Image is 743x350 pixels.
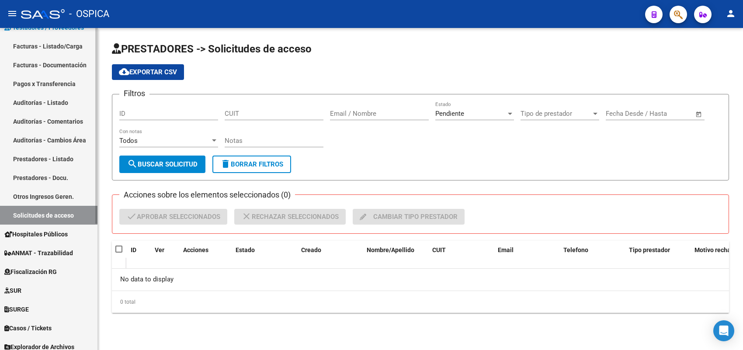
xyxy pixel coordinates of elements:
[236,246,255,253] span: Estado
[119,87,149,100] h3: Filtros
[212,156,291,173] button: Borrar Filtros
[498,246,514,253] span: Email
[4,305,29,314] span: SURGE
[432,246,446,253] span: CUIT
[220,160,283,168] span: Borrar Filtros
[726,8,736,19] mat-icon: person
[363,241,429,270] datatable-header-cell: Nombre/Apellido
[119,68,177,76] span: Exportar CSV
[232,241,298,270] datatable-header-cell: Estado
[112,43,312,55] span: PRESTADORES -> Solicitudes de acceso
[119,66,129,77] mat-icon: cloud_download
[180,241,232,270] datatable-header-cell: Acciones
[629,246,670,253] span: Tipo prestador
[119,156,205,173] button: Buscar solicitud
[353,209,465,225] button: Cambiar tipo prestador
[521,110,591,118] span: Tipo de prestador
[4,286,21,295] span: SUR
[220,159,231,169] mat-icon: delete
[4,248,73,258] span: ANMAT - Trazabilidad
[183,246,208,253] span: Acciones
[4,229,68,239] span: Hospitales Públicos
[649,110,691,118] input: Fecha fin
[360,209,458,225] span: Cambiar tipo prestador
[4,323,52,333] span: Casos / Tickets
[126,211,137,222] mat-icon: check
[298,241,363,270] datatable-header-cell: Creado
[151,241,180,270] datatable-header-cell: Ver
[127,159,138,169] mat-icon: search
[563,246,588,253] span: Telefono
[127,241,151,270] datatable-header-cell: ID
[241,209,339,225] span: Rechazar seleccionados
[694,246,737,253] span: Motivo rechazo
[7,8,17,19] mat-icon: menu
[127,160,198,168] span: Buscar solicitud
[435,110,464,118] span: Pendiente
[126,209,220,225] span: Aprobar seleccionados
[69,4,109,24] span: - OSPICA
[367,246,414,253] span: Nombre/Apellido
[713,320,734,341] div: Open Intercom Messenger
[112,269,729,291] div: No data to display
[301,246,321,253] span: Creado
[429,241,494,270] datatable-header-cell: CUIT
[131,246,136,253] span: ID
[494,241,560,270] datatable-header-cell: Email
[155,246,164,253] span: Ver
[119,209,227,225] button: Aprobar seleccionados
[560,241,625,270] datatable-header-cell: Telefono
[119,189,295,201] h3: Acciones sobre los elementos seleccionados (0)
[119,137,138,145] span: Todos
[606,110,641,118] input: Fecha inicio
[625,241,691,270] datatable-header-cell: Tipo prestador
[241,211,252,222] mat-icon: close
[112,64,184,80] button: Exportar CSV
[234,209,346,225] button: Rechazar seleccionados
[694,109,704,119] button: Open calendar
[112,291,729,313] div: 0 total
[4,267,57,277] span: Fiscalización RG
